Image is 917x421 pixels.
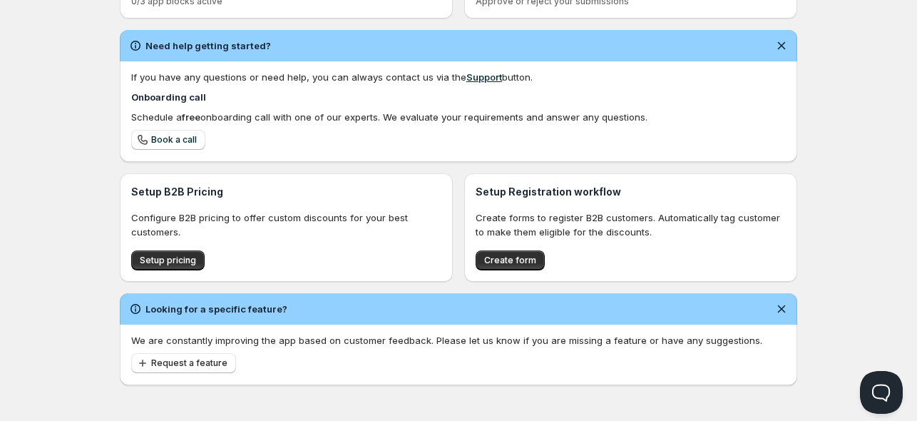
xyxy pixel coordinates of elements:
h4: Onboarding call [131,90,786,104]
button: Setup pricing [131,250,205,270]
iframe: Help Scout Beacon - Open [860,371,903,414]
button: Dismiss notification [772,299,792,319]
h3: Setup B2B Pricing [131,185,441,199]
p: Create forms to register B2B customers. Automatically tag customer to make them eligible for the ... [476,210,786,239]
div: Schedule a onboarding call with one of our experts. We evaluate your requirements and answer any ... [131,110,786,124]
button: Request a feature [131,353,236,373]
a: Book a call [131,130,205,150]
span: Create form [484,255,536,266]
button: Create form [476,250,545,270]
h2: Need help getting started? [145,39,271,53]
a: Support [466,71,502,83]
b: free [182,111,200,123]
span: Book a call [151,134,197,146]
span: Request a feature [151,357,227,369]
h2: Looking for a specific feature? [145,302,287,316]
p: Configure B2B pricing to offer custom discounts for your best customers. [131,210,441,239]
span: Setup pricing [140,255,196,266]
p: We are constantly improving the app based on customer feedback. Please let us know if you are mis... [131,333,786,348]
div: If you have any questions or need help, you can always contact us via the button. [131,70,786,84]
button: Dismiss notification [772,36,792,56]
h3: Setup Registration workflow [476,185,786,199]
